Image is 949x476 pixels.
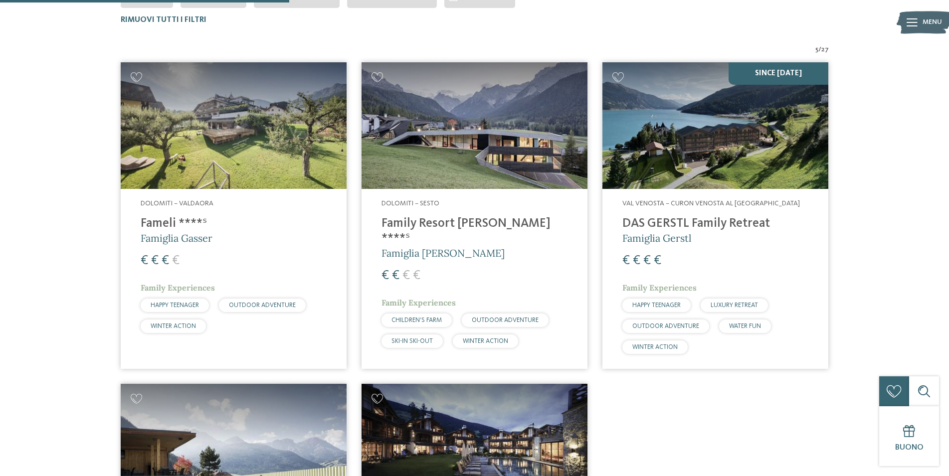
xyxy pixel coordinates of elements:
[172,254,180,267] span: €
[633,254,640,267] span: €
[141,200,213,207] span: Dolomiti – Valdaora
[602,62,828,369] a: Cercate un hotel per famiglie? Qui troverete solo i migliori! SINCE [DATE] Val Venosta – Curon Ve...
[151,254,159,267] span: €
[654,254,661,267] span: €
[622,254,630,267] span: €
[622,216,808,231] h4: DAS GERSTL Family Retreat
[413,269,420,282] span: €
[381,216,568,246] h4: Family Resort [PERSON_NAME] ****ˢ
[151,323,196,329] span: WINTER ACTION
[141,283,215,293] span: Family Experiences
[622,232,691,244] span: Famiglia Gerstl
[879,406,939,466] a: Buono
[121,62,347,189] img: Cercate un hotel per famiglie? Qui troverete solo i migliori!
[362,62,587,189] img: Family Resort Rainer ****ˢ
[391,317,442,323] span: CHILDREN’S FARM
[472,317,539,323] span: OUTDOOR ADVENTURE
[381,247,505,259] span: Famiglia [PERSON_NAME]
[162,254,169,267] span: €
[391,338,433,344] span: SKI-IN SKI-OUT
[622,200,800,207] span: Val Venosta – Curon Venosta al [GEOGRAPHIC_DATA]
[818,45,821,55] span: /
[729,323,761,329] span: WATER FUN
[895,444,924,452] span: Buono
[151,302,199,309] span: HAPPY TEENAGER
[815,45,818,55] span: 5
[632,302,681,309] span: HAPPY TEENAGER
[463,338,508,344] span: WINTER ACTION
[362,62,587,369] a: Cercate un hotel per famiglie? Qui troverete solo i migliori! Dolomiti – Sesto Family Resort [PER...
[141,254,148,267] span: €
[381,269,389,282] span: €
[229,302,296,309] span: OUTDOOR ADVENTURE
[381,200,439,207] span: Dolomiti – Sesto
[121,62,347,369] a: Cercate un hotel per famiglie? Qui troverete solo i migliori! Dolomiti – Valdaora Fameli ****ˢ Fa...
[711,302,758,309] span: LUXURY RETREAT
[632,344,678,350] span: WINTER ACTION
[381,298,456,308] span: Family Experiences
[402,269,410,282] span: €
[602,62,828,189] img: Cercate un hotel per famiglie? Qui troverete solo i migliori!
[141,232,212,244] span: Famiglia Gasser
[392,269,399,282] span: €
[622,283,697,293] span: Family Experiences
[121,16,206,24] span: Rimuovi tutti i filtri
[821,45,829,55] span: 27
[643,254,651,267] span: €
[632,323,699,329] span: OUTDOOR ADVENTURE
